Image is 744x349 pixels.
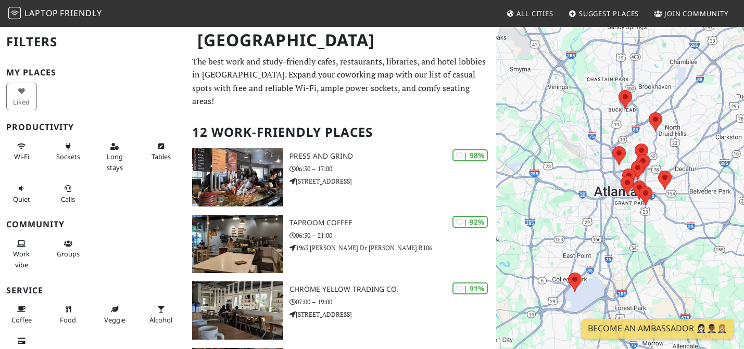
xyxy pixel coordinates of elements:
[192,281,283,340] img: Chrome Yellow Trading Co.
[664,9,728,18] span: Join Community
[6,301,37,328] button: Coffee
[57,249,80,258] span: Group tables
[14,152,29,161] span: Stable Wi-Fi
[289,230,496,240] p: 06:30 – 21:00
[149,315,172,325] span: Alcohol
[564,4,644,23] a: Suggest Places
[289,309,496,319] p: [STREET_ADDRESS]
[289,285,496,294] h3: Chrome Yellow Trading Co.
[6,219,180,229] h3: Community
[289,297,496,307] p: 07:00 – 19:00
[186,281,496,340] a: Chrome Yellow Trading Co. | 91% Chrome Yellow Trading Co. 07:00 – 19:00 [STREET_ADDRESS]
[186,148,496,206] a: Press and Grind | 98% Press and Grind 06:30 – 17:00 [STREET_ADDRESS]
[289,164,496,174] p: 06:30 – 17:00
[650,4,733,23] a: Join Community
[107,152,123,172] span: Long stays
[192,148,283,206] img: Press and Grind
[99,138,130,176] button: Long stays
[99,301,130,328] button: Veggie
[6,235,37,273] button: Work vibe
[24,7,58,19] span: Laptop
[8,5,102,23] a: LaptopFriendly LaptopFriendly
[189,26,494,55] h1: [GEOGRAPHIC_DATA]
[186,215,496,273] a: Taproom Coffee | 92% Taproom Coffee 06:30 – 21:00 1963 [PERSON_NAME] Dr [PERSON_NAME] R106
[192,117,489,148] h2: 12 Work-Friendly Places
[502,4,558,23] a: All Cities
[11,315,32,325] span: Coffee
[452,149,488,161] div: | 98%
[53,235,83,263] button: Groups
[289,243,496,253] p: 1963 [PERSON_NAME] Dr [PERSON_NAME] R106
[146,301,176,328] button: Alcohol
[289,176,496,186] p: [STREET_ADDRESS]
[146,138,176,165] button: Tables
[516,9,553,18] span: All Cities
[60,315,76,325] span: Food
[6,68,180,77] h3: My Places
[56,152,80,161] span: Power sockets
[192,55,489,108] p: The best work and study-friendly cafes, restaurants, libraries, and hotel lobbies in [GEOGRAPHIC_...
[13,195,30,204] span: Quiet
[192,215,283,273] img: Taproom Coffee
[452,282,488,294] div: | 91%
[289,152,496,161] h3: Press and Grind
[579,9,639,18] span: Suggest Places
[289,218,496,227] h3: Taproom Coffee
[61,195,75,204] span: Video/audio calls
[6,26,180,58] h2: Filters
[53,301,83,328] button: Food
[582,319,734,339] a: Become an Ambassador 🤵🏻‍♀️🤵🏾‍♂️🤵🏼‍♀️
[6,180,37,208] button: Quiet
[452,216,488,228] div: | 92%
[104,315,125,325] span: Veggie
[53,180,83,208] button: Calls
[8,7,21,19] img: LaptopFriendly
[6,286,180,295] h3: Service
[152,152,171,161] span: Work-friendly tables
[53,138,83,165] button: Sockets
[6,138,37,165] button: Wi-Fi
[13,249,30,269] span: People working
[6,122,180,132] h3: Productivity
[60,7,102,19] span: Friendly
